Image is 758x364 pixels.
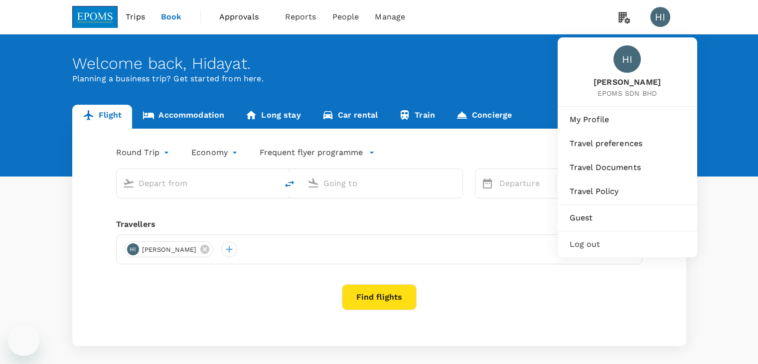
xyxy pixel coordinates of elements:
[562,157,693,179] a: Travel Documents
[613,45,641,73] div: HI
[260,147,375,159] button: Frequent flyer programme
[562,133,693,155] a: Travel preferences
[332,11,359,23] span: People
[271,182,273,184] button: Open
[323,176,442,191] input: Going to
[72,6,118,28] img: EPOMS SDN BHD
[285,11,316,23] span: Reports
[570,114,685,126] span: My Profile
[126,11,145,23] span: Trips
[191,145,240,161] div: Economy
[125,241,214,257] div: HI[PERSON_NAME]
[311,105,389,129] a: Car rental
[72,105,133,129] a: Flight
[455,182,457,184] button: Open
[562,109,693,131] a: My Profile
[446,105,522,129] a: Concierge
[72,54,686,73] div: Welcome back , Hidayat .
[127,243,139,255] div: HI
[570,162,685,174] span: Travel Documents
[594,77,661,88] span: [PERSON_NAME]
[161,11,182,23] span: Book
[499,178,550,189] p: Departure
[278,172,302,196] button: delete
[375,11,405,23] span: Manage
[116,218,642,230] div: Travellers
[116,145,172,161] div: Round Trip
[260,147,363,159] p: Frequent flyer programme
[594,88,661,98] span: EPOMS SDN BHD
[136,245,203,255] span: [PERSON_NAME]
[570,212,685,224] span: Guest
[388,105,446,129] a: Train
[570,238,685,250] span: Log out
[562,207,693,229] a: Guest
[139,176,257,191] input: Depart from
[562,181,693,202] a: Travel Policy
[570,138,685,150] span: Travel preferences
[8,324,40,356] iframe: Button to launch messaging window
[132,105,235,129] a: Accommodation
[650,7,670,27] div: HI
[562,233,693,255] div: Log out
[570,185,685,197] span: Travel Policy
[342,284,417,310] button: Find flights
[235,105,311,129] a: Long stay
[219,11,269,23] span: Approvals
[72,73,686,85] p: Planning a business trip? Get started from here.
